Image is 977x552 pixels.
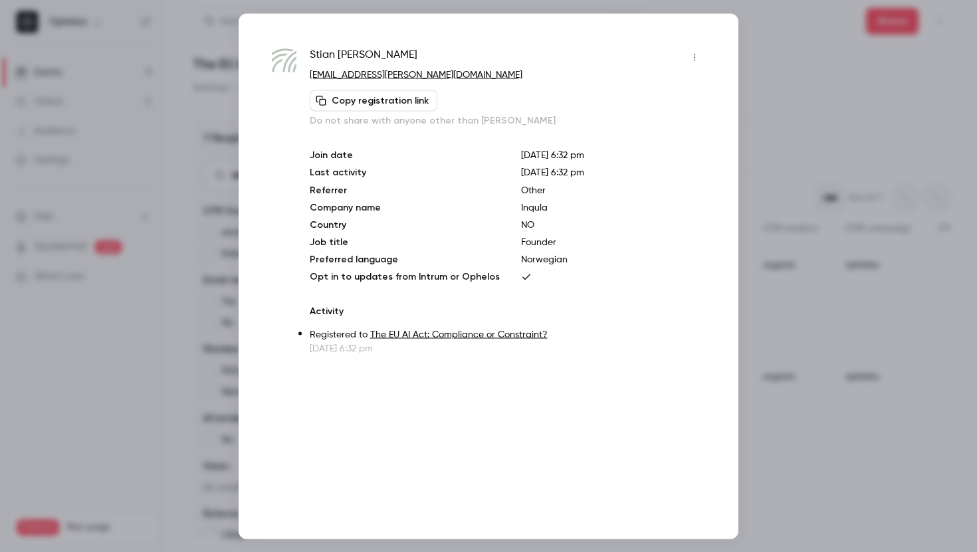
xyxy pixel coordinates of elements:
[310,327,705,341] p: Registered to
[310,341,705,355] p: [DATE] 6:32 pm
[272,48,296,72] img: inqula.com
[521,148,705,161] p: [DATE] 6:32 pm
[310,252,500,266] p: Preferred language
[521,218,705,231] p: NO
[521,235,705,248] p: Founder
[310,270,500,283] p: Opt in to updates from Intrum or Ophelos
[310,114,705,127] p: Do not share with anyone other than [PERSON_NAME]
[310,70,522,79] a: [EMAIL_ADDRESS][PERSON_NAME][DOMAIN_NAME]
[310,304,705,318] p: Activity
[310,218,500,231] p: Country
[521,167,584,177] span: [DATE] 6:32 pm
[310,183,500,197] p: Referrer
[310,148,500,161] p: Join date
[310,165,500,179] p: Last activity
[310,90,437,111] button: Copy registration link
[521,183,705,197] p: Other
[310,235,500,248] p: Job title
[521,252,705,266] p: Norwegian
[521,201,705,214] p: Inqula
[310,201,500,214] p: Company name
[310,46,417,68] span: Stian [PERSON_NAME]
[370,329,548,339] a: The EU AI Act: Compliance or Constraint?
